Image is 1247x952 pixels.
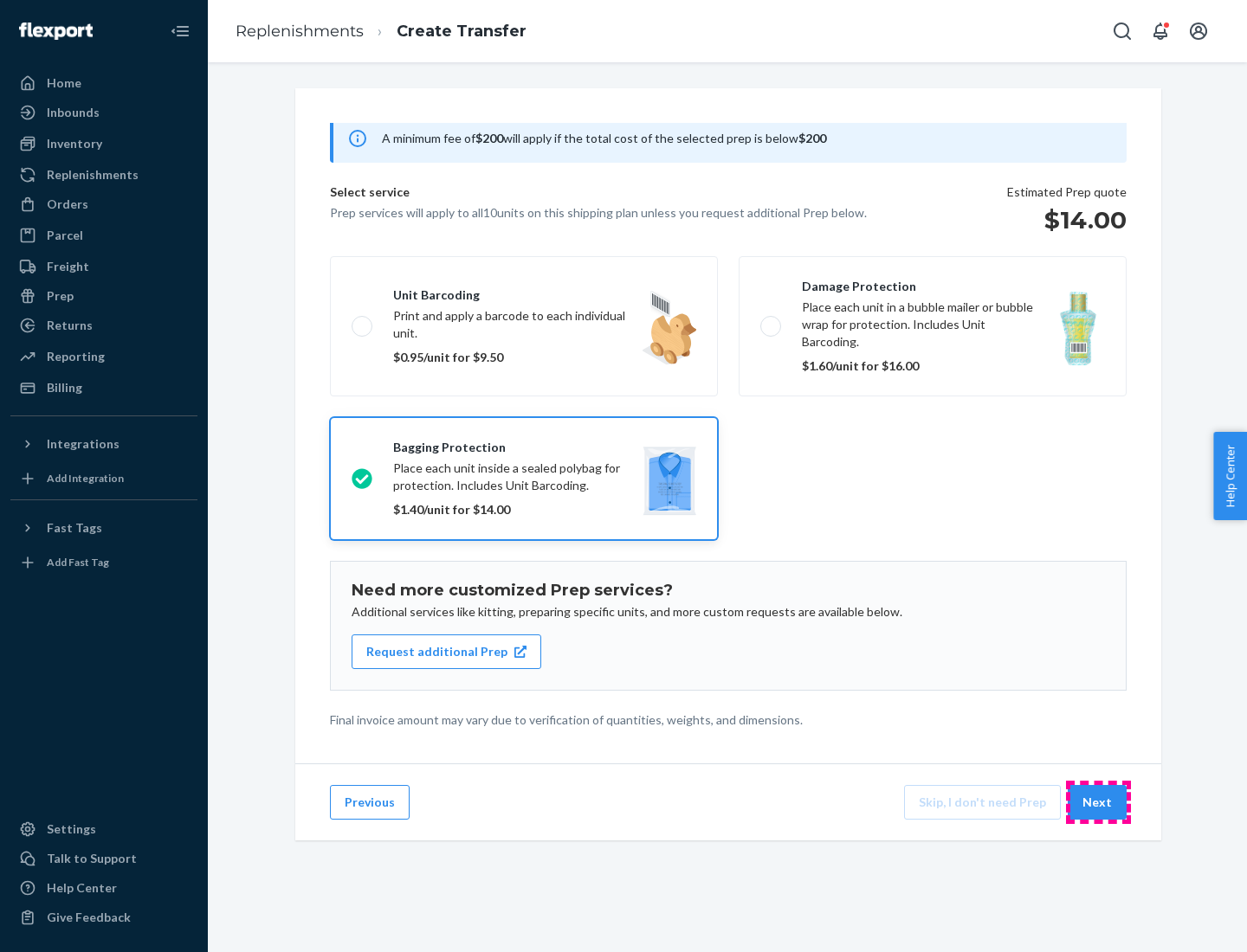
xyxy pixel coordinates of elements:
a: Replenishments [10,161,197,189]
a: Inbounds [10,99,197,126]
div: Inbounds [47,104,100,121]
div: Orders [47,196,88,213]
button: Open account menu [1181,14,1216,48]
a: Prep [10,282,197,310]
ol: breadcrumbs [222,6,540,57]
div: Billing [47,379,82,396]
div: Returns [47,317,93,334]
a: Add Integration [10,465,197,492]
div: Help Center [47,879,117,897]
div: Replenishments [47,166,139,183]
div: Integrations [47,435,120,453]
h1: Need more customized Prep services? [352,582,1105,600]
button: Request additional Prep [352,634,541,669]
button: Fast Tags [10,514,197,542]
button: Next [1068,785,1127,820]
button: Give Feedback [10,904,197,931]
a: Returns [10,312,197,339]
img: Flexport logo [19,23,93,40]
b: $200 [798,131,826,145]
button: Close Navigation [163,14,197,48]
a: Inventory [10,130,197,158]
p: Select service [330,183,867,204]
div: Fast Tags [47,519,102,537]
button: Open Search Box [1105,14,1140,48]
div: Add Fast Tag [47,555,109,569]
p: Additional services like kitting, preparing specific units, and more custom requests are availabl... [352,603,1105,621]
a: Freight [10,253,197,280]
a: Reporting [10,343,197,370]
div: Talk to Support [47,850,137,867]
p: Prep services will apply to all 10 units on this shipping plan unless you request additional Prep... [330,204,867,222]
div: Parcel [47,227,83,244]
a: Talk to Support [10,845,197,872]
div: Freight [47,258,89,275]
button: Previous [330,785,410,820]
div: Prep [47,287,74,305]
button: Integrations [10,430,197,458]
a: Parcel [10,222,197,249]
a: Billing [10,374,197,402]
a: Help Center [10,874,197,902]
a: Home [10,69,197,97]
button: Skip, I don't need Prep [904,785,1061,820]
div: Give Feedback [47,909,131,926]
div: Settings [47,820,96,838]
h1: $14.00 [1007,204,1127,235]
b: $200 [475,131,503,145]
a: Create Transfer [397,22,527,41]
p: Estimated Prep quote [1007,183,1127,201]
button: Help Center [1213,432,1247,520]
a: Replenishments [236,22,364,41]
p: Final invoice amount may vary due to verification of quantities, weights, and dimensions. [330,711,1127,729]
div: Inventory [47,135,102,152]
a: Settings [10,815,197,843]
a: Add Fast Tag [10,549,197,576]
div: Add Integration [47,471,124,486]
button: Open notifications [1143,14,1178,48]
div: Reporting [47,348,105,365]
a: Orders [10,190,197,218]
span: A minimum fee of will apply if the total cost of the selected prep is below [382,131,826,145]
div: Home [47,74,81,92]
